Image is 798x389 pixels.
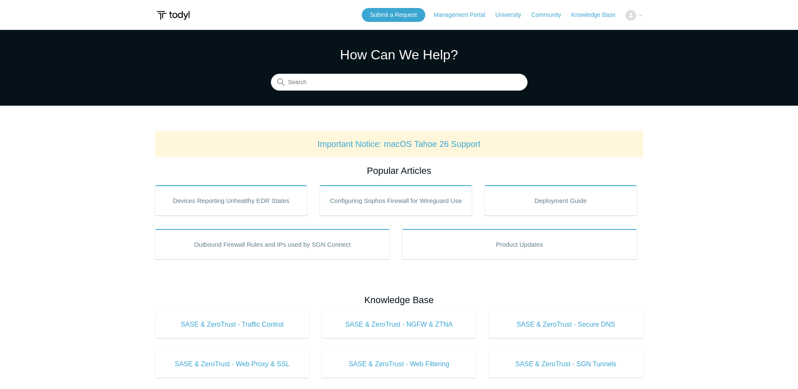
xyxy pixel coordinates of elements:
span: SASE & ZeroTrust - Web Filtering [334,359,464,369]
h2: Popular Articles [155,164,643,178]
a: SASE & ZeroTrust - Web Filtering [322,351,476,378]
input: Search [271,74,528,91]
a: Submit a Request [362,8,425,22]
a: Deployment Guide [485,185,637,216]
a: Important Notice: macOS Tahoe 26 Support [318,139,481,149]
span: SASE & ZeroTrust - NGFW & ZTNA [334,320,464,330]
h2: Knowledge Base [155,293,643,307]
a: SASE & ZeroTrust - NGFW & ZTNA [322,311,476,338]
span: SASE & ZeroTrust - Traffic Control [168,320,297,330]
img: Todyl Support Center Help Center home page [155,8,191,23]
a: Knowledge Base [571,11,624,19]
a: Outbound Firewall Rules and IPs used by SGN Connect [155,229,390,259]
a: University [495,11,529,19]
a: SASE & ZeroTrust - Secure DNS [489,311,643,338]
h1: How Can We Help? [271,45,528,65]
a: Community [531,11,570,19]
a: SASE & ZeroTrust - Traffic Control [155,311,310,338]
a: SASE & ZeroTrust - SGN Tunnels [489,351,643,378]
span: SASE & ZeroTrust - Web Proxy & SSL [168,359,297,369]
span: SASE & ZeroTrust - SGN Tunnels [501,359,631,369]
span: SASE & ZeroTrust - Secure DNS [501,320,631,330]
a: Devices Reporting Unhealthy EDR States [155,185,308,216]
a: Management Portal [434,11,493,19]
a: Configuring Sophos Firewall for Wireguard Use [320,185,472,216]
a: Product Updates [402,229,637,259]
a: SASE & ZeroTrust - Web Proxy & SSL [155,351,310,378]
